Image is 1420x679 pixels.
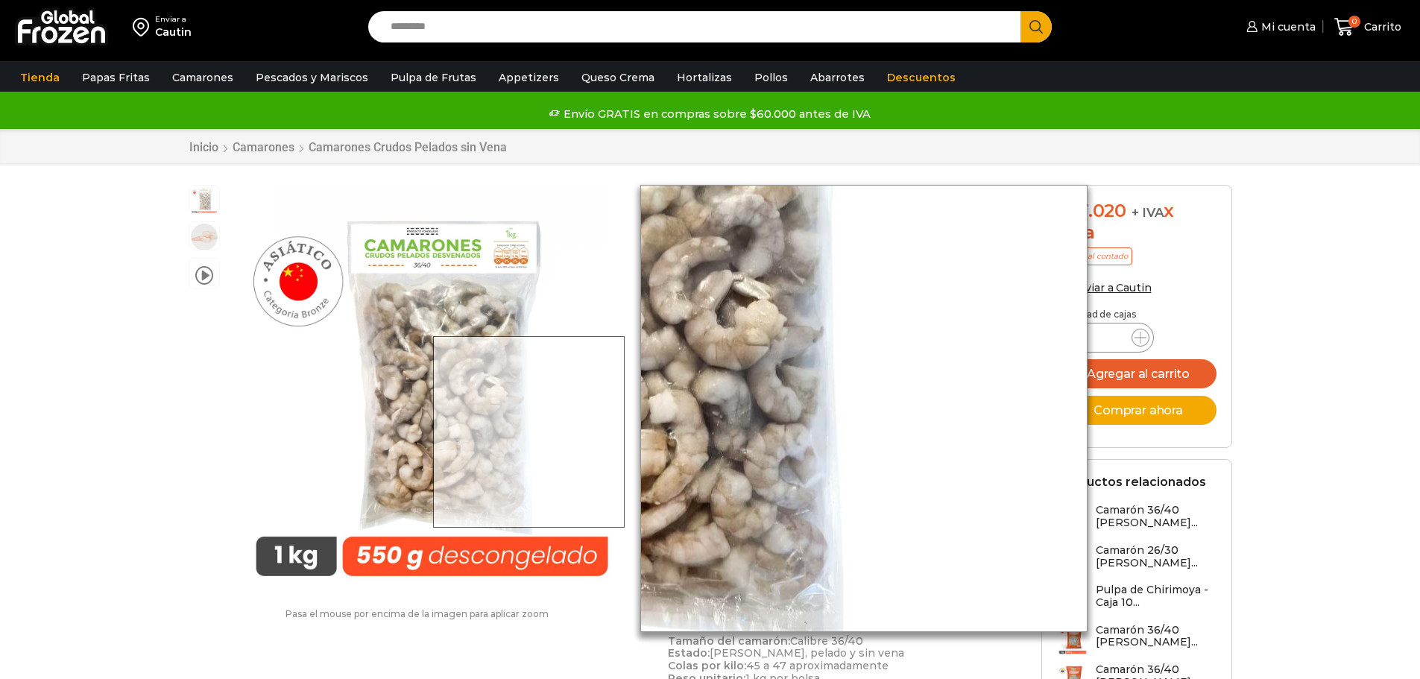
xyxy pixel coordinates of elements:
[1096,624,1217,649] h3: Camarón 36/40 [PERSON_NAME]...
[189,222,219,252] span: 36/40 rpd bronze
[1057,200,1217,244] div: x caja
[383,63,484,92] a: Pulpa de Frutas
[1057,475,1206,489] h2: Productos relacionados
[491,63,567,92] a: Appetizers
[1057,504,1217,536] a: Camarón 36/40 [PERSON_NAME]...
[1057,200,1126,221] bdi: 57.020
[133,14,155,40] img: address-field-icon.svg
[189,609,646,619] p: Pasa el mouse por encima de la imagen para aplicar zoom
[1096,544,1217,569] h3: Camarón 26/30 [PERSON_NAME]...
[803,63,872,92] a: Abarrotes
[1096,504,1217,529] h3: Camarón 36/40 [PERSON_NAME]...
[1258,19,1316,34] span: Mi cuenta
[1096,584,1217,609] h3: Pulpa de Chirimoya - Caja 10...
[1057,396,1217,425] button: Comprar ahora
[1057,624,1217,656] a: Camarón 36/40 [PERSON_NAME]...
[1132,205,1164,220] span: + IVA
[189,140,219,154] a: Inicio
[155,14,192,25] div: Enviar a
[668,646,710,660] strong: Estado:
[13,63,67,92] a: Tienda
[880,63,963,92] a: Descuentos
[1057,359,1217,388] button: Agregar al carrito
[747,63,795,92] a: Pollos
[308,140,508,154] a: Camarones Crudos Pelados sin Vena
[1057,309,1217,320] p: Cantidad de cajas
[1360,19,1401,34] span: Carrito
[668,634,790,648] strong: Tamaño del camarón:
[1057,247,1132,265] p: Precio al contado
[668,659,746,672] strong: Colas por kilo:
[1243,12,1316,42] a: Mi cuenta
[1348,16,1360,28] span: 0
[1020,11,1052,42] button: Search button
[189,186,219,215] span: Camaron 36/40 RPD Bronze
[189,140,508,154] nav: Breadcrumb
[248,63,376,92] a: Pescados y Mariscos
[155,25,192,40] div: Cautin
[1057,584,1217,616] a: Pulpa de Chirimoya - Caja 10...
[1331,10,1405,45] a: 0 Carrito
[1057,544,1217,576] a: Camarón 26/30 [PERSON_NAME]...
[165,63,241,92] a: Camarones
[1091,327,1120,348] input: Product quantity
[574,63,662,92] a: Queso Crema
[669,63,739,92] a: Hortalizas
[232,140,295,154] a: Camarones
[1071,281,1152,294] span: Enviar a Cautin
[1057,281,1152,294] a: Enviar a Cautin
[75,63,157,92] a: Papas Fritas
